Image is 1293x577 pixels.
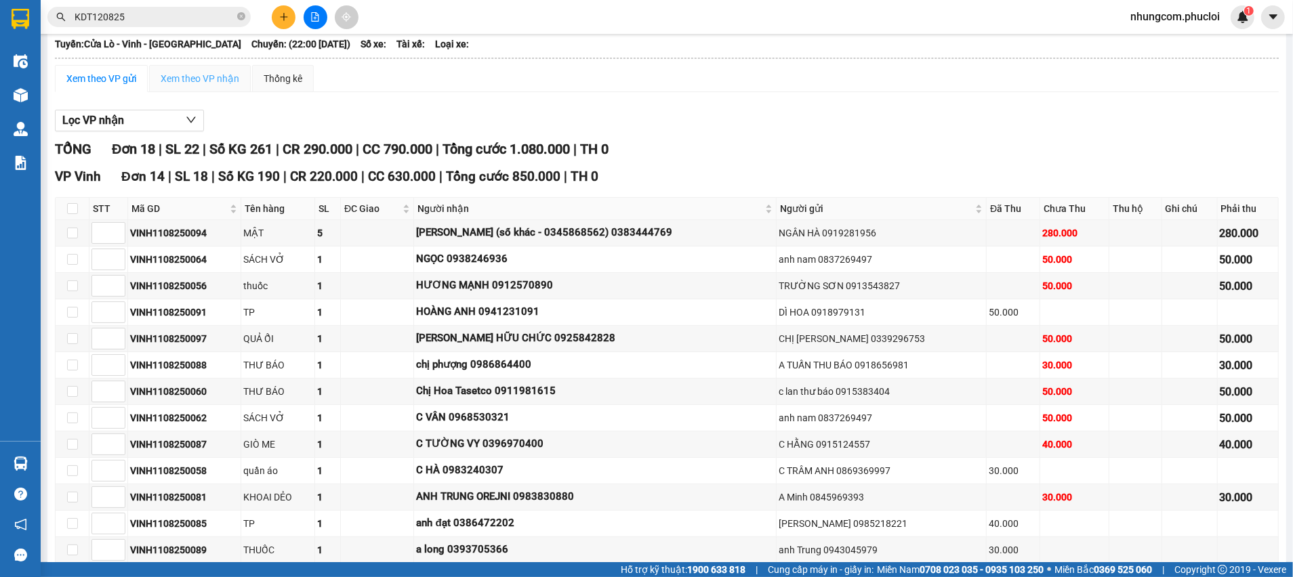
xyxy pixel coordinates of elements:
div: 50.000 [1042,278,1106,293]
div: 280.000 [1042,226,1106,240]
span: copyright [1218,565,1227,574]
span: CC 790.000 [363,141,432,157]
strong: 0708 023 035 - 0935 103 250 [920,564,1044,575]
td: VINH1108250056 [128,273,241,299]
div: C TRÂM ANH 0869369997 [779,463,984,478]
span: | [356,141,359,157]
div: VINH1108250097 [130,331,239,346]
span: | [756,562,758,577]
b: Tuyến: Cửa Lò - Vinh - [GEOGRAPHIC_DATA] [55,39,241,49]
div: [PERSON_NAME] 0985218221 [779,516,984,531]
div: THUỐC [243,542,313,557]
td: VINH1108250087 [128,431,241,458]
div: 40.000 [1042,437,1106,452]
div: NGỌC 0938246936 [416,251,774,268]
div: 30.000 [989,463,1038,478]
span: Miền Bắc [1054,562,1152,577]
span: | [436,141,439,157]
span: file-add [310,12,320,22]
span: | [211,169,215,184]
div: QUẢ ỔI [243,331,313,346]
div: TP [243,305,313,320]
div: a long 0393705366 [416,542,774,558]
div: [PERSON_NAME] (số khác - 0345868562) 0383444769 [416,225,774,241]
td: VINH1108250089 [128,537,241,563]
span: Mã GD [131,201,227,216]
span: Tổng cước 1.080.000 [443,141,570,157]
div: anh Trung 0943045979 [779,542,984,557]
div: quần áo [243,463,313,478]
div: anh đạt 0386472202 [416,515,774,532]
img: icon-new-feature [1237,11,1249,23]
div: 30.000 [1220,489,1276,506]
img: warehouse-icon [14,456,28,471]
div: anh nam 0837269497 [779,410,984,425]
div: TRƯỜNG SƠN 0913543827 [779,278,984,293]
div: 30.000 [1220,357,1276,374]
span: | [439,169,443,184]
div: 50.000 [1042,384,1106,399]
span: question-circle [14,488,27,500]
strong: 1900 633 818 [687,564,745,575]
div: 5 [317,226,338,240]
div: VINH1108250081 [130,490,239,505]
span: search [56,12,66,22]
div: VINH1108250085 [130,516,239,531]
th: Phải thu [1218,198,1279,220]
span: TỔNG [55,141,91,157]
div: VINH1108250064 [130,252,239,267]
div: 1 [317,463,338,478]
div: 50.000 [1220,410,1276,427]
div: MẬT [243,226,313,240]
img: logo-vxr [12,9,29,29]
span: caret-down [1267,11,1279,23]
span: Số xe: [361,37,386,51]
span: Tổng cước 850.000 [446,169,560,184]
td: VINH1108250085 [128,511,241,537]
div: 1 [317,542,338,557]
input: Tìm tên, số ĐT hoặc mã đơn [75,9,234,24]
span: Miền Nam [877,562,1044,577]
div: VINH1108250087 [130,437,239,452]
button: file-add [304,5,327,29]
th: Ghi chú [1162,198,1218,220]
div: 40.000 [1220,436,1276,453]
span: CR 220.000 [290,169,358,184]
span: TH 0 [580,141,609,157]
span: Tài xế: [396,37,425,51]
img: warehouse-icon [14,88,28,102]
span: | [276,141,279,157]
div: 50.000 [1042,410,1106,425]
span: Người gửi [780,201,972,216]
span: CR 290.000 [283,141,352,157]
div: Chị Hoa Tasetco 0911981615 [416,383,774,400]
div: 1 [317,516,338,531]
span: ĐC Giao [344,201,401,216]
sup: 1 [1244,6,1254,16]
div: VINH1108250089 [130,542,239,557]
div: THƯ BÁO [243,384,313,399]
div: VINH1108250088 [130,358,239,372]
td: VINH1108250088 [128,352,241,379]
span: | [361,169,365,184]
span: Lọc VP nhận [62,112,124,129]
div: VINH1108250091 [130,305,239,320]
div: 1 [317,278,338,293]
span: Loại xe: [435,37,469,51]
td: VINH1108250058 [128,458,241,484]
span: | [1162,562,1164,577]
div: 50.000 [1220,278,1276,295]
span: | [203,141,206,157]
div: HƯƠNG MẠNH 0912570890 [416,278,774,294]
span: | [168,169,171,184]
div: KHOAI DẺO [243,490,313,505]
div: VINH1108250062 [130,410,239,425]
div: 1 [317,437,338,452]
span: plus [279,12,289,22]
span: Đơn 14 [121,169,165,184]
div: TP [243,516,313,531]
span: Số KG 190 [218,169,280,184]
span: aim [342,12,351,22]
img: warehouse-icon [14,122,28,136]
div: 1 [317,305,338,320]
